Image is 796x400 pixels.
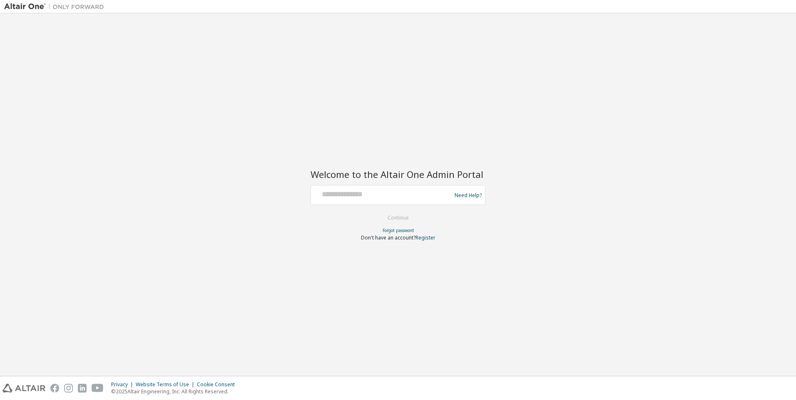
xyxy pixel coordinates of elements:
[2,384,45,393] img: altair_logo.svg
[136,381,197,388] div: Website Terms of Use
[361,234,415,241] span: Don't have an account?
[415,234,435,241] a: Register
[78,384,87,393] img: linkedin.svg
[383,227,414,233] a: Forgot password
[64,384,73,393] img: instagram.svg
[111,388,240,395] p: © 2025 Altair Engineering, Inc. All Rights Reserved.
[92,384,104,393] img: youtube.svg
[311,168,485,180] h2: Welcome to the Altair One Admin Portal
[197,381,240,388] div: Cookie Consent
[455,195,482,195] a: Need Help?
[4,2,108,11] img: Altair One
[50,384,59,393] img: facebook.svg
[111,381,136,388] div: Privacy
